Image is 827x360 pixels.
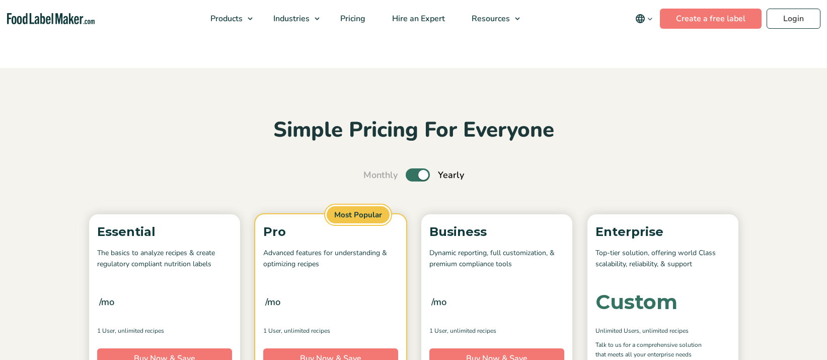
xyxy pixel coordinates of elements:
span: , Unlimited Recipes [115,326,164,335]
a: Create a free label [660,9,762,29]
span: Most Popular [325,205,391,225]
p: Top-tier solution, offering world Class scalability, reliability, & support [595,248,730,270]
label: Toggle [406,168,430,182]
span: /mo [265,295,280,309]
p: Talk to us for a comprehensive solution that meets all your enterprise needs [595,340,711,359]
span: , Unlimited Recipes [281,326,330,335]
span: /mo [99,295,114,309]
span: Products [207,13,244,24]
h2: Simple Pricing For Everyone [84,116,743,144]
span: Hire an Expert [389,13,446,24]
p: Business [429,222,564,242]
span: Monthly [363,168,398,182]
p: Pro [263,222,398,242]
div: Custom [595,292,678,312]
p: Dynamic reporting, full customization, & premium compliance tools [429,248,564,270]
span: , Unlimited Recipes [447,326,496,335]
span: Resources [469,13,511,24]
span: 1 User [263,326,281,335]
p: Essential [97,222,232,242]
a: Login [767,9,820,29]
span: Pricing [337,13,366,24]
span: Yearly [438,168,464,182]
span: 1 User [97,326,115,335]
p: Advanced features for understanding & optimizing recipes [263,248,398,270]
p: Enterprise [595,222,730,242]
span: Unlimited Users [595,326,639,335]
span: 1 User [429,326,447,335]
p: The basics to analyze recipes & create regulatory compliant nutrition labels [97,248,232,270]
span: /mo [431,295,446,309]
span: Industries [270,13,311,24]
span: , Unlimited Recipes [639,326,689,335]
